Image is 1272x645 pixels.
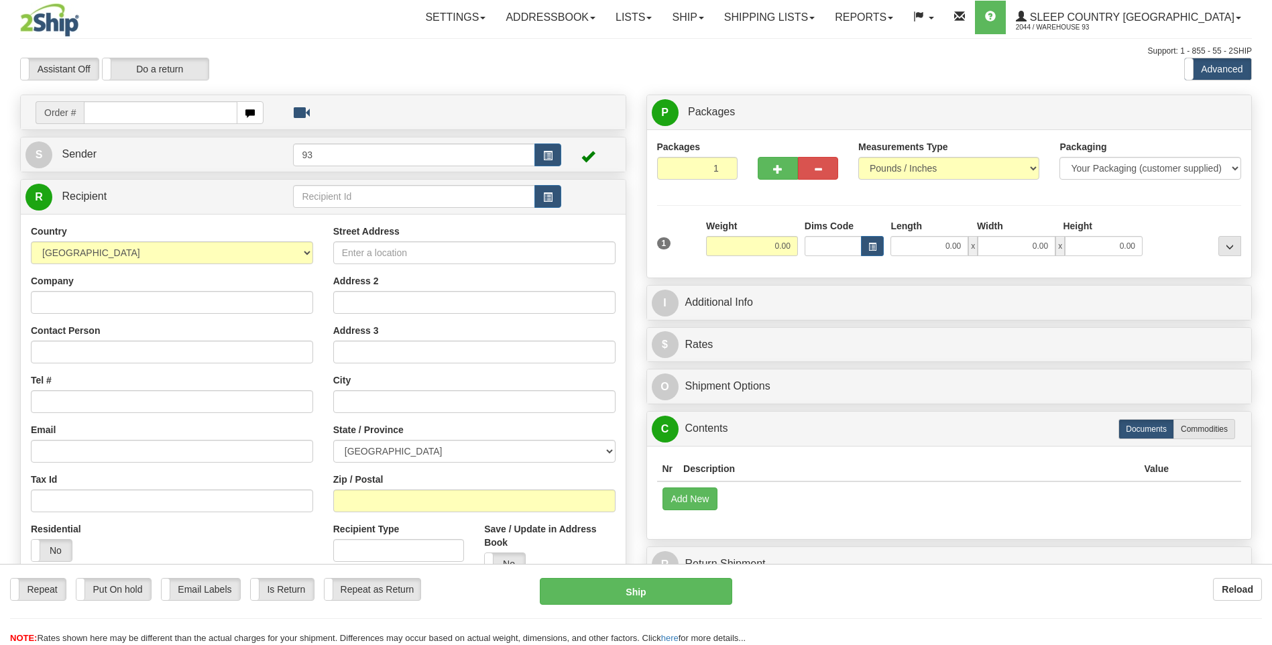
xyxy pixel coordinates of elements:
[31,423,56,436] label: Email
[858,140,948,154] label: Measurements Type
[25,141,293,168] a: S Sender
[333,225,400,238] label: Street Address
[706,219,737,233] label: Weight
[652,99,1247,126] a: P Packages
[714,1,825,34] a: Shipping lists
[652,373,679,400] span: O
[661,633,679,643] a: here
[25,184,52,211] span: R
[657,237,671,249] span: 1
[652,416,679,443] span: C
[25,141,52,168] span: S
[652,290,679,316] span: I
[36,101,84,124] span: Order #
[333,522,400,536] label: Recipient Type
[1006,1,1251,34] a: Sleep Country [GEOGRAPHIC_DATA] 2044 / Warehouse 93
[652,550,1247,578] a: RReturn Shipment
[485,553,525,575] label: No
[1016,21,1116,34] span: 2044 / Warehouse 93
[11,579,66,600] label: Repeat
[62,148,97,160] span: Sender
[1059,140,1106,154] label: Packaging
[333,373,351,387] label: City
[657,140,701,154] label: Packages
[688,106,735,117] span: Packages
[333,324,379,337] label: Address 3
[652,415,1247,443] a: CContents
[162,579,240,600] label: Email Labels
[32,540,72,561] label: No
[1218,236,1241,256] div: ...
[825,1,903,34] a: Reports
[333,274,379,288] label: Address 2
[103,58,209,80] label: Do a return
[20,46,1252,57] div: Support: 1 - 855 - 55 - 2SHIP
[805,219,854,233] label: Dims Code
[251,579,314,600] label: Is Return
[1185,58,1251,80] label: Advanced
[484,522,615,549] label: Save / Update in Address Book
[652,373,1247,400] a: OShipment Options
[652,331,679,358] span: $
[652,551,679,578] span: R
[662,487,718,510] button: Add New
[21,58,99,80] label: Assistant Off
[662,1,713,34] a: Ship
[678,457,1139,481] th: Description
[1213,578,1262,601] button: Reload
[1241,254,1271,391] iframe: chat widget
[657,457,679,481] th: Nr
[293,185,534,208] input: Recipient Id
[293,143,534,166] input: Sender Id
[31,225,67,238] label: Country
[25,183,264,211] a: R Recipient
[325,579,420,600] label: Repeat as Return
[1222,584,1253,595] b: Reload
[1118,419,1174,439] label: Documents
[652,331,1247,359] a: $Rates
[10,633,37,643] span: NOTE:
[652,99,679,126] span: P
[496,1,605,34] a: Addressbook
[76,579,151,600] label: Put On hold
[333,473,384,486] label: Zip / Postal
[1027,11,1234,23] span: Sleep Country [GEOGRAPHIC_DATA]
[31,373,52,387] label: Tel #
[31,324,100,337] label: Contact Person
[62,190,107,202] span: Recipient
[890,219,922,233] label: Length
[540,578,732,605] button: Ship
[333,241,616,264] input: Enter a location
[1139,457,1174,481] th: Value
[20,3,79,37] img: logo2044.jpg
[1063,219,1092,233] label: Height
[333,423,404,436] label: State / Province
[31,522,81,536] label: Residential
[1173,419,1235,439] label: Commodities
[652,289,1247,316] a: IAdditional Info
[415,1,496,34] a: Settings
[968,236,978,256] span: x
[977,219,1003,233] label: Width
[31,274,74,288] label: Company
[605,1,662,34] a: Lists
[1055,236,1065,256] span: x
[31,473,57,486] label: Tax Id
